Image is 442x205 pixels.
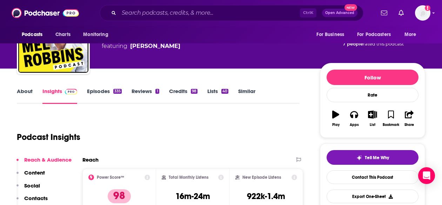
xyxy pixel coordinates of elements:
span: Monitoring [83,30,108,40]
div: Open Intercom Messenger [418,167,435,184]
a: Show notifications dropdown [396,7,407,19]
p: 98 [108,189,131,203]
button: List [363,106,382,131]
span: Logged in as aridings [415,5,430,21]
h1: Podcast Insights [17,132,80,142]
button: open menu [312,28,353,41]
p: Contacts [24,195,48,202]
h2: Power Score™ [97,175,124,180]
button: open menu [353,28,401,41]
button: Apps [345,106,363,131]
img: Podchaser Pro [65,89,77,94]
button: Reach & Audience [16,156,72,169]
a: Lists40 [207,88,228,104]
h2: New Episode Listens [242,175,281,180]
img: User Profile [415,5,430,21]
a: Contact This Podcast [327,170,418,184]
a: Credits98 [169,88,197,104]
div: 98 [191,89,197,94]
div: Play [332,123,340,127]
span: Ctrl K [300,8,316,17]
div: Bookmark [383,123,399,127]
img: Podchaser - Follow, Share and Rate Podcasts [12,6,79,20]
button: Open AdvancedNew [322,9,357,17]
div: 1 [155,89,159,94]
button: Play [327,106,345,131]
button: Export One-Sheet [327,190,418,203]
div: 40 [221,89,228,94]
div: 335 [113,89,122,94]
button: Follow [327,70,418,85]
span: Podcasts [22,30,42,40]
button: open menu [17,28,52,41]
div: Apps [350,123,359,127]
svg: Add a profile image [425,5,430,11]
h3: 16m-24m [175,191,210,202]
input: Search podcasts, credits, & more... [119,7,300,19]
a: Episodes335 [87,88,122,104]
span: Open Advanced [325,11,354,15]
span: featuring [102,42,215,50]
a: Show notifications dropdown [378,7,390,19]
span: rated this podcast [363,41,404,47]
button: Social [16,182,40,195]
h2: Total Monthly Listens [169,175,208,180]
div: [PERSON_NAME] [130,42,180,50]
button: tell me why sparkleTell Me Why [327,150,418,165]
button: Content [16,169,45,182]
p: Reach & Audience [24,156,72,163]
img: tell me why sparkle [356,155,362,161]
span: For Podcasters [357,30,391,40]
span: Charts [55,30,71,40]
p: Content [24,169,45,176]
span: For Business [316,30,344,40]
a: Reviews1 [132,88,159,104]
a: Similar [238,88,255,104]
a: InsightsPodchaser Pro [42,88,77,104]
h2: Reach [82,156,99,163]
div: List [370,123,375,127]
div: Share [404,123,414,127]
a: About [17,88,33,104]
button: Show profile menu [415,5,430,21]
button: open menu [78,28,117,41]
button: open menu [400,28,425,41]
button: Bookmark [382,106,400,131]
h3: 922k-1.4m [247,191,285,202]
span: 7 people [343,41,363,47]
a: Charts [51,28,75,41]
div: Search podcasts, credits, & more... [100,5,363,21]
span: More [404,30,416,40]
button: Share [400,106,418,131]
span: Tell Me Why [365,155,389,161]
span: New [344,4,357,11]
p: Social [24,182,40,189]
div: Rate [327,88,418,102]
